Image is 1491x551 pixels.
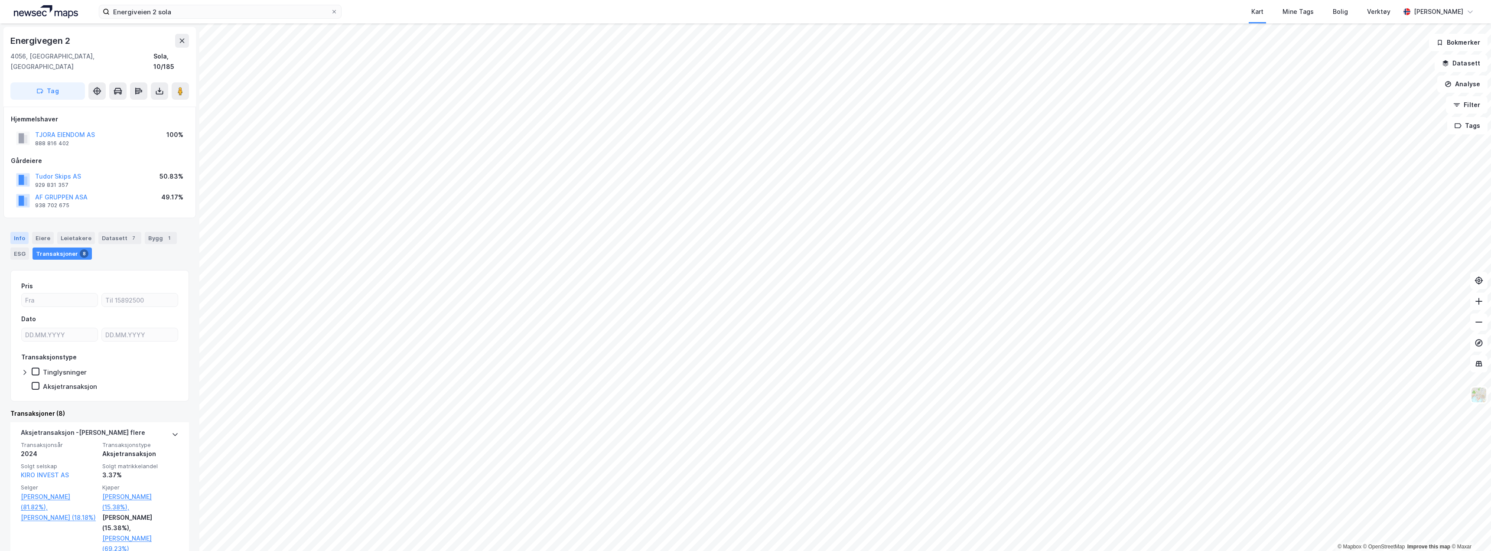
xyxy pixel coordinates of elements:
img: logo.a4113a55bc3d86da70a041830d287a7e.svg [14,5,78,18]
div: [PERSON_NAME] [1414,7,1463,17]
input: DD.MM.YYYY [22,328,98,341]
div: Kontrollprogram for chat [1448,509,1491,551]
div: Hjemmelshaver [11,114,189,124]
img: Z [1471,387,1487,403]
a: [PERSON_NAME] (81.82%), [21,492,97,512]
div: 938 702 675 [35,202,69,209]
div: Transaksjonstype [21,352,77,362]
div: Mine Tags [1283,7,1314,17]
button: Tags [1447,117,1488,134]
div: Eiere [32,232,54,244]
input: DD.MM.YYYY [102,328,178,341]
input: Fra [22,293,98,306]
input: Søk på adresse, matrikkel, gårdeiere, leietakere eller personer [110,5,331,18]
span: Transaksjonstype [102,441,179,449]
div: Transaksjoner (8) [10,408,189,419]
div: 100% [166,130,183,140]
div: 3.37% [102,470,179,480]
div: 1 [165,234,173,242]
button: Bokmerker [1429,34,1488,51]
div: Pris [21,281,33,291]
a: OpenStreetMap [1363,544,1405,550]
a: KIRO INVEST AS [21,471,69,479]
div: 50.83% [160,171,183,182]
div: 8 [80,249,88,258]
button: Tag [10,82,85,100]
div: Leietakere [57,232,95,244]
div: 888 816 402 [35,140,69,147]
div: Tinglysninger [43,368,87,376]
div: [PERSON_NAME] (15.38%), [102,512,179,533]
div: Aksjetransaksjon - [PERSON_NAME] flere [21,427,145,441]
a: [PERSON_NAME] (15.38%), [102,492,179,512]
div: Bolig [1333,7,1348,17]
div: 7 [129,234,138,242]
span: Solgt selskap [21,463,97,470]
button: Datasett [1435,55,1488,72]
div: Kart [1251,7,1263,17]
a: Mapbox [1338,544,1361,550]
button: Analyse [1437,75,1488,93]
div: Aksjetransaksjon [102,449,179,459]
div: 4056, [GEOGRAPHIC_DATA], [GEOGRAPHIC_DATA] [10,51,153,72]
div: 2024 [21,449,97,459]
div: 49.17% [161,192,183,202]
iframe: Chat Widget [1448,509,1491,551]
div: Verktøy [1367,7,1390,17]
div: Transaksjoner [33,248,92,260]
div: Energivegen 2 [10,34,72,48]
div: ESG [10,248,29,260]
div: Gårdeiere [11,156,189,166]
div: 929 831 357 [35,182,68,189]
a: [PERSON_NAME] (18.18%) [21,512,97,523]
a: Improve this map [1407,544,1450,550]
span: Selger [21,484,97,491]
div: Aksjetransaksjon [43,382,97,391]
div: Info [10,232,29,244]
div: Datasett [98,232,141,244]
span: Kjøper [102,484,179,491]
div: Bygg [145,232,177,244]
span: Solgt matrikkelandel [102,463,179,470]
span: Transaksjonsår [21,441,97,449]
input: Til 15892500 [102,293,178,306]
div: Dato [21,314,36,324]
button: Filter [1446,96,1488,114]
div: Sola, 10/185 [153,51,189,72]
